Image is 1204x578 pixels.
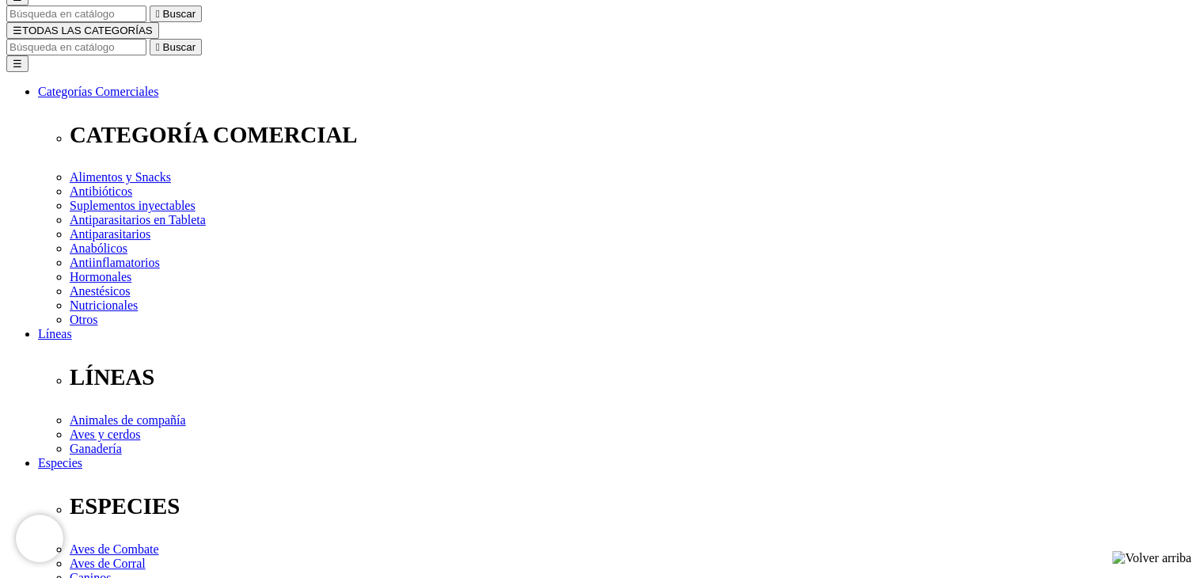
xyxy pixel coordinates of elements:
[70,122,1198,148] p: CATEGORÍA COMERCIAL
[70,542,159,556] a: Aves de Combate
[6,39,146,55] input: Buscar
[16,515,63,562] iframe: Brevo live chat
[156,41,160,53] i: 
[70,557,146,570] a: Aves de Corral
[70,428,140,441] a: Aves y cerdos
[70,364,1198,390] p: LÍNEAS
[6,6,146,22] input: Buscar
[70,284,130,298] a: Anestésicos
[38,85,158,98] a: Categorías Comerciales
[150,39,202,55] button:  Buscar
[70,170,171,184] a: Alimentos y Snacks
[70,313,98,326] a: Otros
[150,6,202,22] button:  Buscar
[13,25,22,36] span: ☰
[70,227,150,241] a: Antiparasitarios
[1112,551,1191,565] img: Volver arriba
[70,299,138,312] a: Nutricionales
[70,184,132,198] a: Antibióticos
[70,241,127,255] a: Anabólicos
[163,41,196,53] span: Buscar
[70,199,196,212] a: Suplementos inyectables
[156,8,160,20] i: 
[6,55,28,72] button: ☰
[6,22,159,39] button: ☰TODAS LAS CATEGORÍAS
[70,442,122,455] a: Ganadería
[70,413,186,427] a: Animales de compañía
[70,270,131,283] a: Hormonales
[163,8,196,20] span: Buscar
[38,456,82,470] a: Especies
[70,493,1198,519] p: ESPECIES
[70,213,206,226] a: Antiparasitarios en Tableta
[38,327,72,340] a: Líneas
[70,256,160,269] a: Antiinflamatorios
